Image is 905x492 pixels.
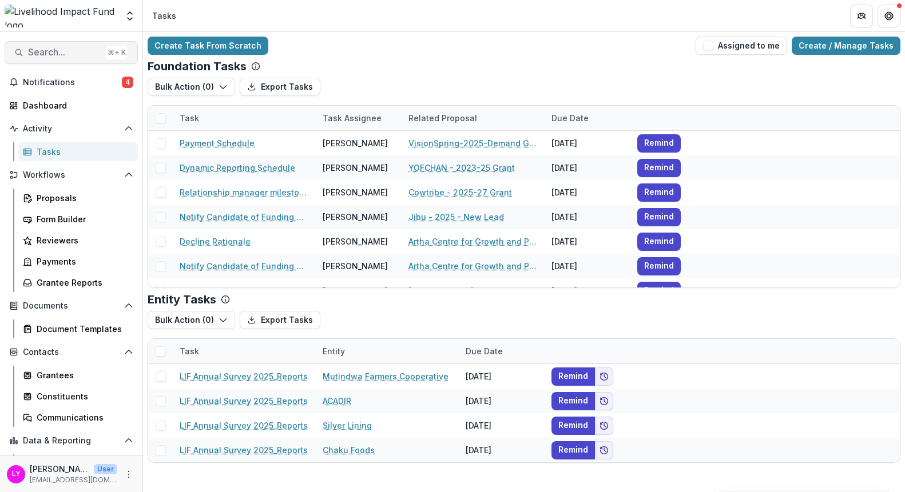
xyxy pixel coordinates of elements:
div: [DATE] [545,254,630,278]
a: LIF Annual Survey 2025_Reports [180,370,308,382]
button: More [122,467,136,481]
div: ⌘ + K [105,46,128,59]
a: [PERSON_NAME] Test Nonprofit - 2025 - New Lead [408,285,538,297]
button: Remind [637,183,681,202]
a: Decline Rationale [180,235,251,247]
button: Open entity switcher [122,5,138,27]
a: Silver Lining [323,419,372,431]
button: Remind [637,233,681,251]
button: Remind [637,208,681,226]
div: Entity [316,339,459,363]
div: Task Assignee [316,106,402,130]
a: Proposals [18,189,138,207]
button: Export Tasks [240,311,320,329]
div: [PERSON_NAME] [323,186,388,198]
a: Relationship manager milestone review [180,186,309,198]
a: LIF Annual Survey 2025_Reports [180,419,308,431]
p: [EMAIL_ADDRESS][DOMAIN_NAME] [30,475,117,485]
div: Related Proposal [402,112,484,124]
button: Remind [637,134,681,153]
a: Payments [18,252,138,271]
button: Assigned to me [696,37,787,55]
div: Lara Yellin [12,470,21,478]
div: [DATE] [545,205,630,229]
button: Open Data & Reporting [5,431,138,450]
div: Grantee Reports [37,277,129,289]
div: Related Proposal [402,106,545,130]
p: [PERSON_NAME] [30,463,89,475]
a: Form Builder [18,210,138,229]
a: Create Task From Scratch [148,37,268,55]
a: Cowtribe - 2025-27 Grant [408,186,512,198]
nav: breadcrumb [148,7,181,24]
a: Create / Manage Tasks [792,37,900,55]
button: Open Activity [5,119,138,138]
div: Entity [316,345,352,357]
button: Open Contacts [5,343,138,361]
button: Add to friends [595,417,613,435]
span: Contacts [23,347,120,357]
div: [DATE] [545,180,630,205]
div: Due Date [459,339,545,363]
a: LIF Annual Survey 2025_Reports [180,395,308,407]
a: Grantee Reports [18,273,138,292]
button: Bulk Action (0) [148,311,235,329]
button: Bulk Action (0) [148,78,235,96]
button: Add to friends [595,392,613,410]
a: Mutindwa Farmers Cooperative [323,370,448,382]
a: Jibu - 2025 - New Lead [408,211,504,223]
a: Interview Lab prospect [180,285,272,297]
div: Dashboard [23,99,129,111]
a: VisionSpring-2025-Demand Generation Proposal [408,137,538,149]
button: Add to friends [595,441,613,459]
button: Remind [637,257,681,275]
span: Search... [28,47,101,58]
p: Entity Tasks [148,293,216,306]
button: Export Tasks [240,78,320,96]
a: Constituents [18,387,138,406]
a: Dashboard [5,96,138,115]
a: YOFCHAN - 2023-25 Grant [408,162,515,174]
span: Data & Reporting [23,436,120,446]
div: Task [173,106,316,130]
span: 4 [122,77,133,88]
div: [DATE] [459,413,545,438]
a: Grantees [18,366,138,385]
div: [DATE] [459,438,545,462]
div: [DATE] [545,278,630,303]
p: Foundation Tasks [148,59,247,73]
span: Documents [23,301,120,311]
button: Remind [637,282,681,300]
div: [DATE] [545,155,630,180]
div: [DATE] [459,364,545,389]
span: Workflows [23,170,120,180]
div: Task [173,345,206,357]
div: [PERSON_NAME] [323,137,388,149]
a: Artha Centre for Growth and Prosperity [408,235,538,247]
img: Livelihood Impact Fund logo [5,5,117,27]
div: Proposals [37,192,129,204]
div: Grantees [37,369,129,381]
a: Reviewers [18,231,138,250]
button: Remind [551,367,595,386]
span: Notifications [23,78,122,87]
div: [DATE] [545,229,630,254]
button: Remind [551,441,595,459]
div: Tasks [37,146,129,158]
div: [PERSON_NAME] [323,285,388,297]
a: Notify Candidate of Funding Decline [180,260,309,272]
div: Task [173,112,206,124]
a: Chaku Foods [323,444,375,456]
div: [PERSON_NAME] [323,260,388,272]
div: Tasks [152,10,176,22]
div: [PERSON_NAME] [323,235,388,247]
a: ACADIR [323,395,351,407]
a: Tasks [18,142,138,161]
a: Communications [18,408,138,427]
a: Dashboard [18,454,138,473]
div: Task Assignee [316,112,388,124]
